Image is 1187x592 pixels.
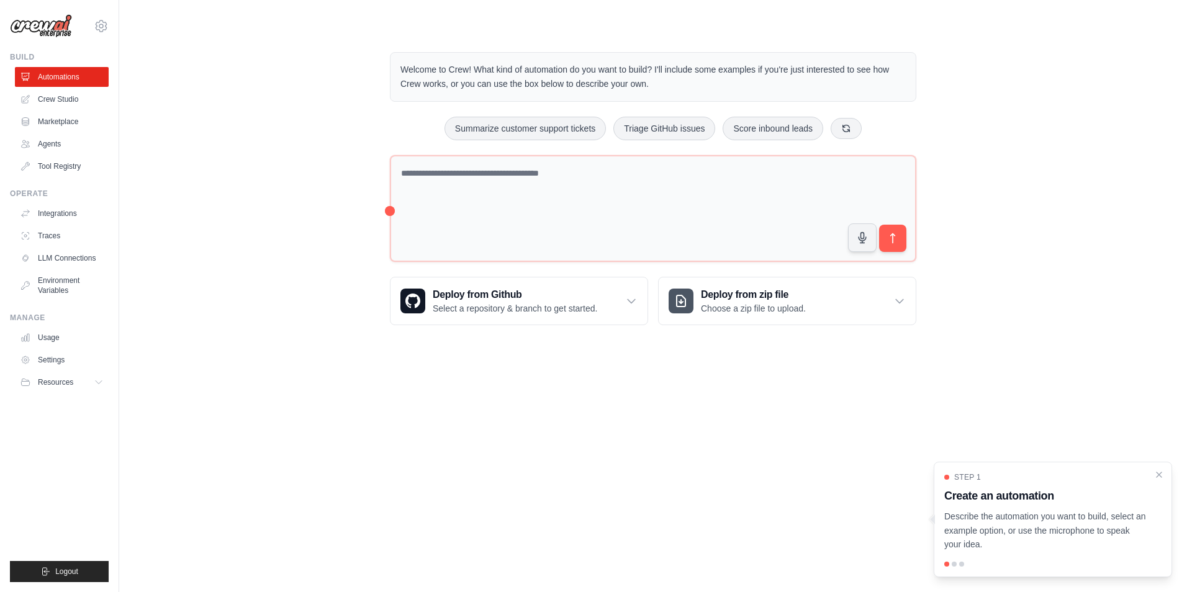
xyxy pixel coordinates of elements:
button: Logout [10,561,109,582]
a: Traces [15,226,109,246]
span: Resources [38,377,73,387]
button: Close walkthrough [1154,470,1164,480]
a: Integrations [15,204,109,223]
p: Choose a zip file to upload. [701,302,806,315]
button: Score inbound leads [723,117,823,140]
a: Usage [15,328,109,348]
p: Describe the automation you want to build, select an example option, or use the microphone to spe... [944,509,1147,552]
h3: Deploy from zip file [701,287,806,302]
a: Crew Studio [15,89,109,109]
div: Manage [10,313,109,323]
img: Logo [10,14,72,38]
a: Tool Registry [15,156,109,176]
h3: Deploy from Github [433,287,597,302]
a: Automations [15,67,109,87]
a: Marketplace [15,112,109,132]
p: Welcome to Crew! What kind of automation do you want to build? I'll include some examples if you'... [400,63,906,91]
a: Agents [15,134,109,154]
h3: Create an automation [944,487,1147,505]
a: LLM Connections [15,248,109,268]
div: Operate [10,189,109,199]
button: Summarize customer support tickets [445,117,606,140]
p: Select a repository & branch to get started. [433,302,597,315]
a: Environment Variables [15,271,109,300]
div: Build [10,52,109,62]
button: Resources [15,372,109,392]
a: Settings [15,350,109,370]
button: Triage GitHub issues [613,117,715,140]
span: Step 1 [954,472,981,482]
span: Logout [55,567,78,576]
